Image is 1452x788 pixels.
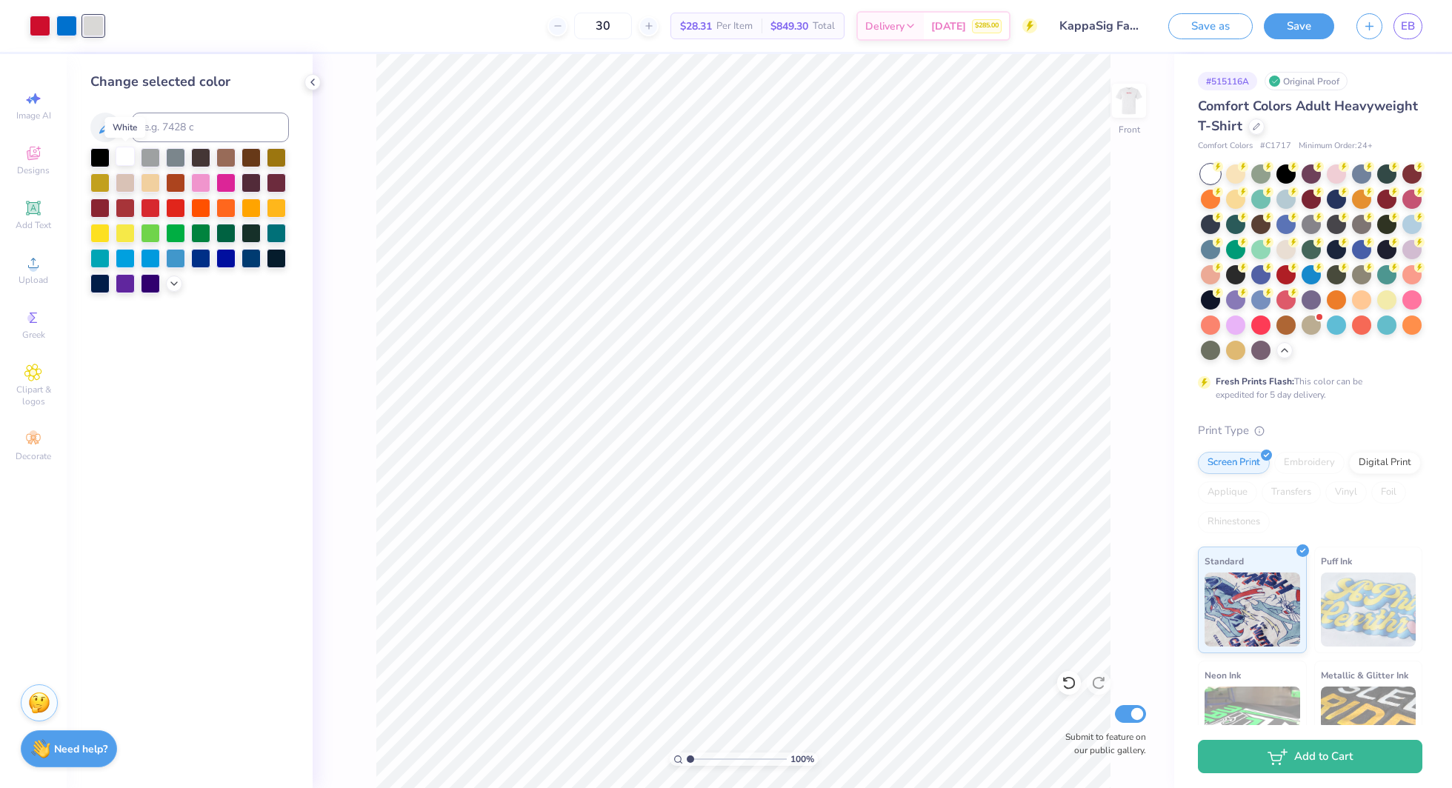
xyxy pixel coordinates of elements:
[1119,123,1140,136] div: Front
[716,19,753,34] span: Per Item
[54,742,107,756] strong: Need help?
[1168,13,1253,39] button: Save as
[1205,687,1300,761] img: Neon Ink
[1265,72,1348,90] div: Original Proof
[1205,553,1244,569] span: Standard
[1198,422,1422,439] div: Print Type
[1371,481,1406,504] div: Foil
[1114,86,1144,116] img: Front
[1274,452,1345,474] div: Embroidery
[1321,667,1408,683] span: Metallic & Glitter Ink
[1057,730,1146,757] label: Submit to feature on our public gallery.
[1321,572,1416,647] img: Puff Ink
[1198,481,1257,504] div: Applique
[16,450,51,462] span: Decorate
[19,274,48,286] span: Upload
[90,72,289,92] div: Change selected color
[1264,13,1334,39] button: Save
[16,110,51,121] span: Image AI
[574,13,632,39] input: – –
[1216,375,1294,387] strong: Fresh Prints Flash:
[1198,72,1257,90] div: # 515116A
[1198,452,1270,474] div: Screen Print
[1401,18,1415,35] span: EB
[1321,553,1352,569] span: Puff Ink
[813,19,835,34] span: Total
[1393,13,1422,39] a: EB
[770,19,808,34] span: $849.30
[1299,140,1373,153] span: Minimum Order: 24 +
[1349,452,1421,474] div: Digital Print
[975,21,999,31] span: $285.00
[1198,740,1422,773] button: Add to Cart
[1216,375,1398,401] div: This color can be expedited for 5 day delivery.
[1048,11,1157,41] input: Untitled Design
[1321,687,1416,761] img: Metallic & Glitter Ink
[1262,481,1321,504] div: Transfers
[1198,140,1253,153] span: Comfort Colors
[16,219,51,231] span: Add Text
[22,329,45,341] span: Greek
[680,19,712,34] span: $28.31
[1198,97,1418,135] span: Comfort Colors Adult Heavyweight T-Shirt
[931,19,966,34] span: [DATE]
[865,19,905,34] span: Delivery
[1198,511,1270,533] div: Rhinestones
[104,117,145,138] div: White
[1205,667,1241,683] span: Neon Ink
[1205,572,1300,647] img: Standard
[790,752,814,766] span: 100 %
[1325,481,1367,504] div: Vinyl
[1260,140,1291,153] span: # C1717
[132,113,289,142] input: e.g. 7428 c
[17,164,50,176] span: Designs
[7,384,59,407] span: Clipart & logos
